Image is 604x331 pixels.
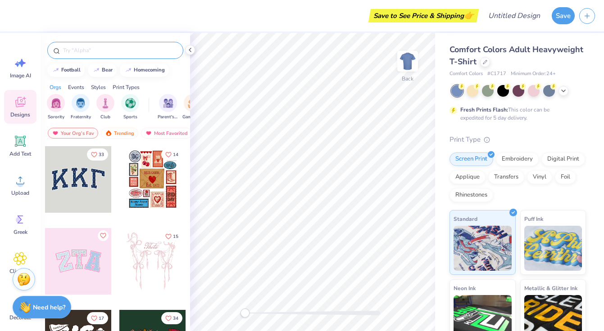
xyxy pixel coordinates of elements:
span: Fraternity [71,114,91,121]
div: filter for Fraternity [71,94,91,121]
div: Back [402,75,413,83]
input: Try "Alpha" [62,46,177,55]
span: Game Day [182,114,203,121]
span: 33 [99,152,104,157]
div: Vinyl [527,170,552,184]
div: filter for Sports [121,94,139,121]
div: Styles [91,83,106,91]
span: Standard [454,214,477,224]
span: Clipart & logos [5,268,35,282]
div: Trending [101,128,138,139]
div: football [61,67,81,72]
strong: Fresh Prints Flash: [460,106,508,113]
span: Decorate [9,314,31,321]
span: # C1717 [487,70,506,78]
span: Greek [14,228,27,236]
button: Like [87,148,108,161]
div: Save to See Price & Shipping [371,9,477,22]
button: bear [88,63,117,77]
div: filter for Parent's Weekend [158,94,178,121]
img: most_fav.gif [145,130,152,136]
span: Minimum Order: 24 + [511,70,556,78]
span: Add Text [9,150,31,157]
img: trending.gif [105,130,112,136]
button: filter button [158,94,178,121]
span: 15 [173,234,178,239]
button: football [47,63,85,77]
div: Applique [450,170,486,184]
div: Most Favorited [141,128,192,139]
input: Untitled Design [481,7,547,25]
span: Club [100,114,110,121]
div: Rhinestones [450,188,493,202]
div: Embroidery [496,152,539,166]
img: Back [399,52,417,70]
div: Foil [555,170,576,184]
button: filter button [182,94,203,121]
img: Fraternity Image [76,98,86,108]
span: Comfort Colors Adult Heavyweight T-Shirt [450,44,583,67]
span: Upload [11,189,29,197]
span: Image AI [10,72,31,79]
div: filter for Sorority [47,94,65,121]
span: Metallic & Glitter Ink [524,283,577,293]
button: Save [552,7,575,24]
img: most_fav.gif [52,130,59,136]
div: Print Type [450,134,586,145]
button: filter button [121,94,139,121]
span: Designs [10,111,30,118]
div: Transfers [488,170,524,184]
div: Events [68,83,84,91]
div: Your Org's Fav [48,128,98,139]
span: Sports [123,114,137,121]
img: Parent's Weekend Image [163,98,173,108]
img: Sorority Image [51,98,61,108]
div: homecoming [134,67,165,72]
div: Print Types [113,83,140,91]
span: Sorority [48,114,64,121]
div: filter for Club [96,94,114,121]
img: Club Image [100,98,110,108]
span: Neon Ink [454,283,476,293]
button: homecoming [120,63,169,77]
div: This color can be expedited for 5 day delivery. [460,106,571,122]
img: trend_line.gif [125,67,132,73]
div: Accessibility label [241,309,250,318]
strong: Need help? [33,303,65,312]
button: Like [87,312,108,324]
button: Like [161,230,182,242]
button: Like [161,312,182,324]
div: Screen Print [450,152,493,166]
span: Puff Ink [524,214,543,224]
span: 👉 [464,10,474,21]
img: Game Day Image [188,98,198,108]
button: Like [98,230,109,241]
span: Comfort Colors [450,70,483,78]
button: Like [161,148,182,161]
div: Orgs [50,83,61,91]
div: Digital Print [541,152,585,166]
span: 34 [173,316,178,321]
span: 17 [99,316,104,321]
span: 14 [173,152,178,157]
img: Sports Image [125,98,136,108]
img: Puff Ink [524,226,582,271]
span: Parent's Weekend [158,114,178,121]
button: filter button [47,94,65,121]
img: Standard [454,226,512,271]
div: bear [102,67,113,72]
button: filter button [71,94,91,121]
button: filter button [96,94,114,121]
img: trend_line.gif [93,67,100,73]
img: trend_line.gif [52,67,59,73]
div: filter for Game Day [182,94,203,121]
